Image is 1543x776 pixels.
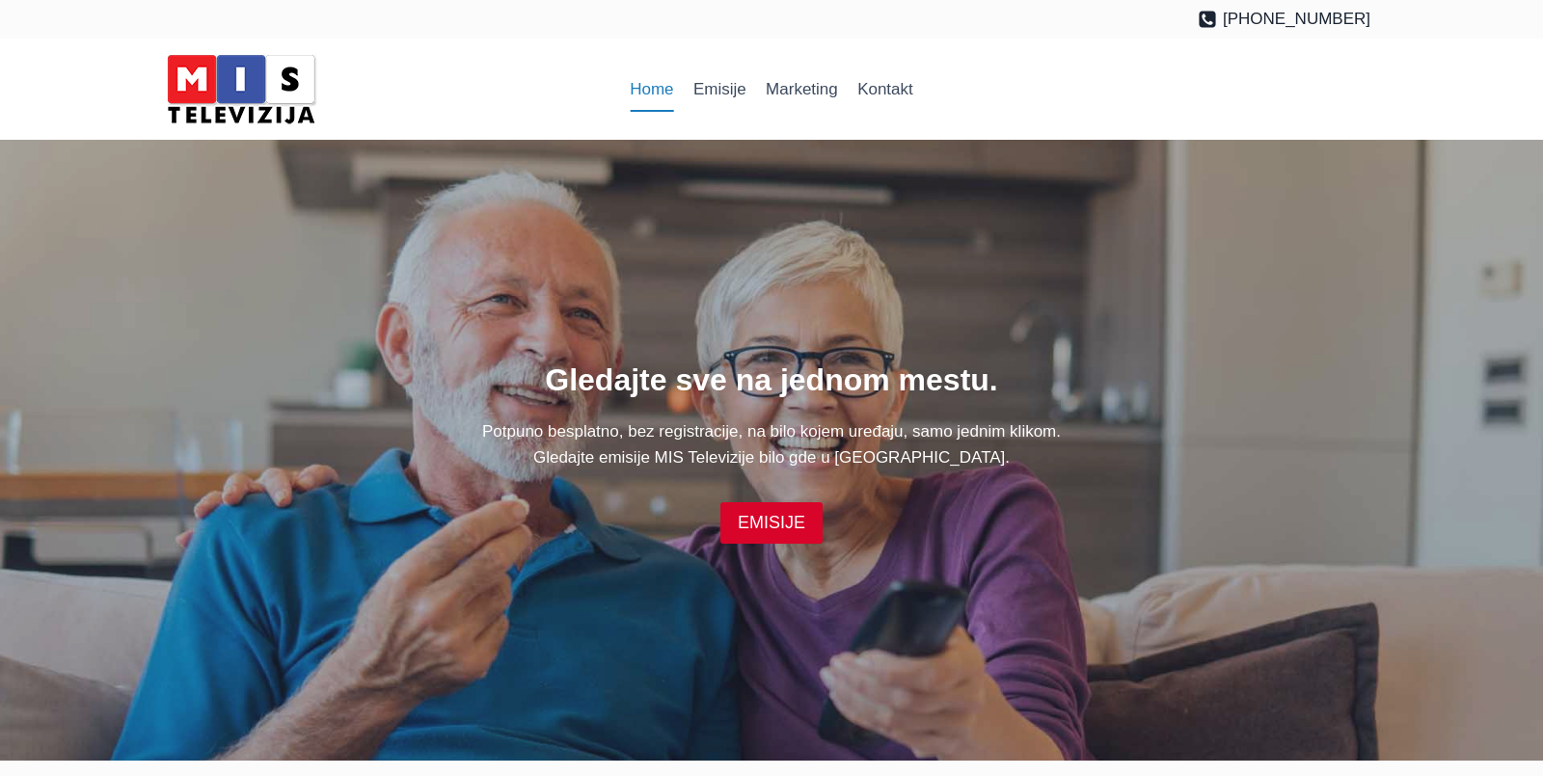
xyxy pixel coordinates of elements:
[756,67,848,113] a: Marketing
[848,67,923,113] a: Kontakt
[684,67,756,113] a: Emisije
[720,502,823,544] a: EMISIJE
[620,67,923,113] nav: Primary
[1223,6,1370,32] span: [PHONE_NUMBER]
[1198,6,1370,32] a: [PHONE_NUMBER]
[173,418,1370,470] p: Potpuno besplatno, bez registracije, na bilo kojem uređaju, samo jednim klikom. Gledajte emisije ...
[173,357,1370,403] h1: Gledajte sve na jednom mestu.
[159,48,323,130] img: MIS Television
[620,67,684,113] a: Home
